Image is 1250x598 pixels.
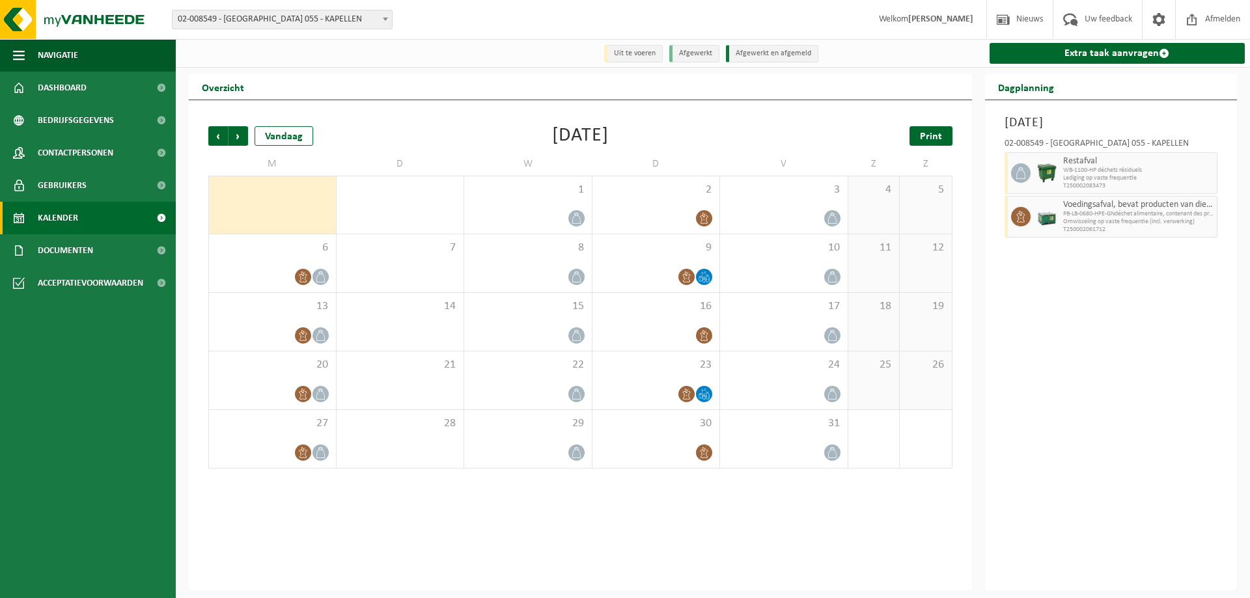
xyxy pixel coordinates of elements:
[552,126,609,146] div: [DATE]
[1005,139,1218,152] div: 02-008549 - [GEOGRAPHIC_DATA] 055 - KAPELLEN
[727,358,841,372] span: 24
[1063,210,1214,218] span: PB-LB-0680-HPE-GNdéchet alimentaire, contenant des produits
[604,45,663,62] li: Uit te voeren
[229,126,248,146] span: Volgende
[669,45,719,62] li: Afgewerkt
[215,299,329,314] span: 13
[990,43,1245,64] a: Extra taak aanvragen
[343,299,458,314] span: 14
[471,416,585,431] span: 29
[215,358,329,372] span: 20
[727,416,841,431] span: 31
[1063,167,1214,174] span: WB-1100-HP déchets résiduels
[1063,200,1214,210] span: Voedingsafval, bevat producten van dierlijke oorsprong, gemengde verpakking (exclusief glas), cat...
[900,152,952,176] td: Z
[38,169,87,202] span: Gebruikers
[343,416,458,431] span: 28
[343,358,458,372] span: 21
[727,299,841,314] span: 17
[726,45,818,62] li: Afgewerkt en afgemeld
[1037,207,1057,226] img: PB-LB-0680-HPE-GN-01
[38,202,78,234] span: Kalender
[215,416,329,431] span: 27
[337,152,465,176] td: D
[727,183,841,197] span: 3
[906,299,945,314] span: 19
[172,10,393,29] span: 02-008549 - CARREFOUR KAPELLEN 055 - KAPELLEN
[343,241,458,255] span: 7
[906,241,945,255] span: 12
[38,72,87,104] span: Dashboard
[720,152,848,176] td: V
[906,358,945,372] span: 26
[38,234,93,267] span: Documenten
[471,358,585,372] span: 22
[599,241,714,255] span: 9
[464,152,592,176] td: W
[38,39,78,72] span: Navigatie
[920,131,942,142] span: Print
[1063,182,1214,190] span: T250002083473
[215,241,329,255] span: 6
[855,299,893,314] span: 18
[906,183,945,197] span: 5
[727,241,841,255] span: 10
[38,104,114,137] span: Bedrijfsgegevens
[208,152,337,176] td: M
[1063,226,1214,234] span: T250002061712
[471,183,585,197] span: 1
[38,267,143,299] span: Acceptatievoorwaarden
[1063,174,1214,182] span: Lediging op vaste frequentie
[910,126,952,146] a: Print
[255,126,313,146] div: Vandaag
[855,358,893,372] span: 25
[471,299,585,314] span: 15
[471,241,585,255] span: 8
[1063,156,1214,167] span: Restafval
[985,74,1067,100] h2: Dagplanning
[599,416,714,431] span: 30
[599,358,714,372] span: 23
[173,10,392,29] span: 02-008549 - CARREFOUR KAPELLEN 055 - KAPELLEN
[38,137,113,169] span: Contactpersonen
[599,183,714,197] span: 2
[1063,218,1214,226] span: Omwisseling op vaste frequentie (incl. verwerking)
[599,299,714,314] span: 16
[908,14,973,24] strong: [PERSON_NAME]
[208,126,228,146] span: Vorige
[848,152,900,176] td: Z
[855,241,893,255] span: 11
[855,183,893,197] span: 4
[189,74,257,100] h2: Overzicht
[1037,163,1057,183] img: WB-1100-HPE-GN-01
[1005,113,1218,133] h3: [DATE]
[592,152,721,176] td: D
